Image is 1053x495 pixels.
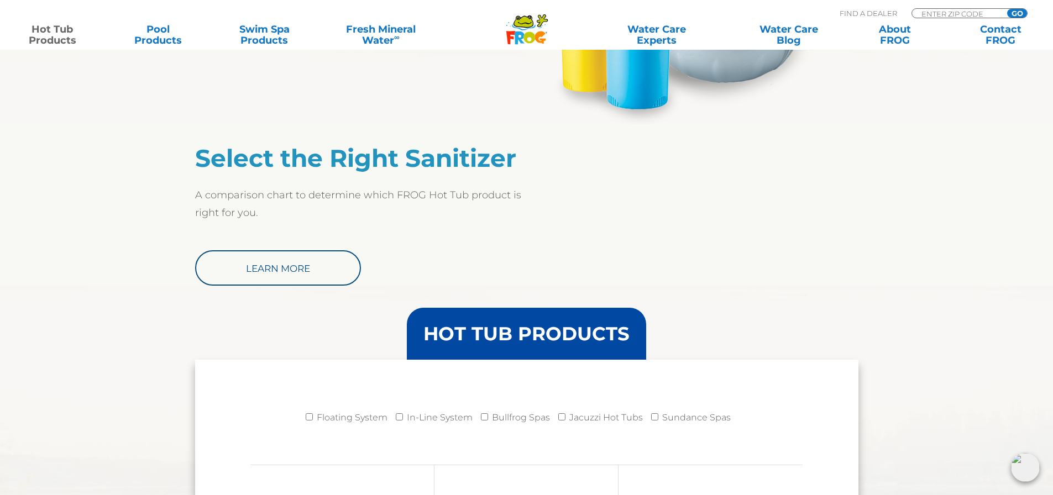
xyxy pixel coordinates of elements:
[590,24,724,46] a: Water CareExperts
[920,9,995,18] input: Zip Code Form
[117,24,200,46] a: PoolProducts
[394,33,400,41] sup: ∞
[195,186,527,222] p: A comparison chart to determine which FROG Hot Tub product is right for you.
[317,407,387,429] label: Floating System
[662,407,731,429] label: Sundance Spas
[492,407,550,429] label: Bullfrog Spas
[223,24,306,46] a: Swim SpaProducts
[960,24,1042,46] a: ContactFROG
[11,24,93,46] a: Hot TubProducts
[329,24,432,46] a: Fresh MineralWater∞
[840,8,897,18] p: Find A Dealer
[195,250,361,286] a: Learn More
[1011,453,1040,482] img: openIcon
[423,324,630,343] h3: HOT TUB PRODUCTS
[407,407,473,429] label: In-Line System
[747,24,830,46] a: Water CareBlog
[1007,9,1027,18] input: GO
[853,24,936,46] a: AboutFROG
[569,407,643,429] label: Jacuzzi Hot Tubs
[195,144,527,172] h2: Select the Right Sanitizer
